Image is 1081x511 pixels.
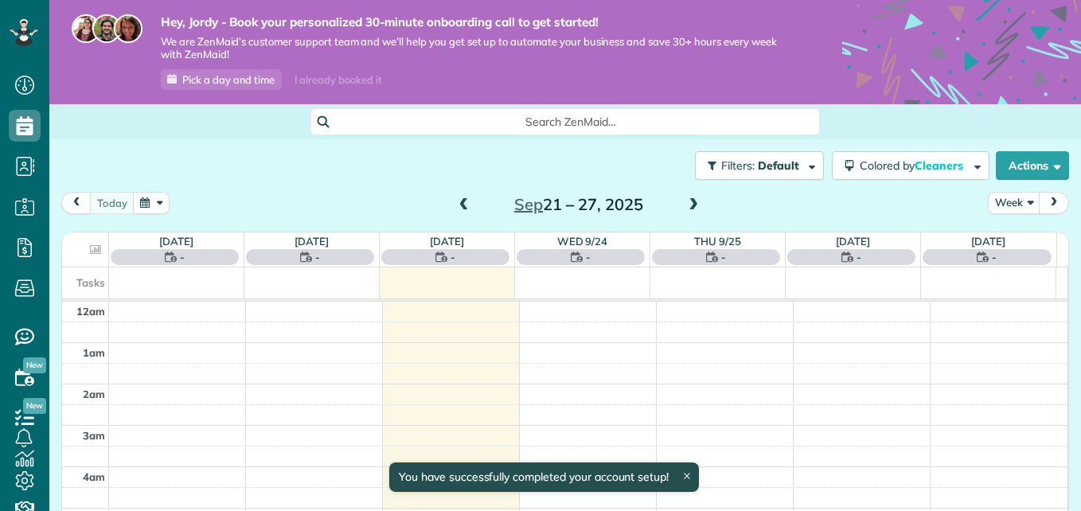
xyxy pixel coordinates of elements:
span: - [451,249,455,265]
a: Filters: Default [687,151,824,180]
button: prev [61,192,92,213]
span: Tasks [76,276,105,289]
span: 12am [76,305,105,318]
span: - [586,249,591,265]
button: Actions [996,151,1069,180]
span: Pick a day and time [182,73,275,86]
h2: 21 – 27, 2025 [479,196,678,213]
button: Week [988,192,1040,213]
span: New [23,398,46,414]
a: [DATE] [430,235,464,248]
div: I already booked it [285,70,391,90]
span: Default [758,158,800,173]
a: [DATE] [295,235,329,248]
span: - [315,249,320,265]
img: maria-72a9807cf96188c08ef61303f053569d2e2a8a1cde33d635c8a3ac13582a053d.jpg [72,14,100,43]
span: - [857,249,861,265]
strong: Hey, Jordy - Book your personalized 30-minute onboarding call to get started! [161,14,794,30]
span: 2am [83,388,105,400]
a: [DATE] [971,235,1005,248]
span: 3am [83,429,105,442]
span: - [180,249,185,265]
span: We are ZenMaid’s customer support team and we’ll help you get set up to automate your business an... [161,35,794,62]
span: - [992,249,997,265]
button: Colored byCleaners [832,151,989,180]
a: Thu 9/25 [694,235,741,248]
span: Cleaners [915,158,966,173]
span: 1am [83,346,105,359]
img: jorge-587dff0eeaa6aab1f244e6dc62b8924c3b6ad411094392a53c71c6c4a576187d.jpg [92,14,121,43]
span: Sep [514,194,543,214]
a: Wed 9/24 [557,235,608,248]
button: next [1039,192,1069,213]
a: Pick a day and time [161,69,282,90]
a: [DATE] [159,235,193,248]
span: New [23,357,46,373]
img: michelle-19f622bdf1676172e81f8f8fba1fb50e276960ebfe0243fe18214015130c80e4.jpg [114,14,142,43]
div: You have successfully completed your account setup! [389,462,699,492]
button: today [90,192,135,213]
span: 4am [83,470,105,483]
button: Filters: Default [695,151,824,180]
span: Filters: [721,158,755,173]
span: - [721,249,726,265]
span: Colored by [860,158,969,173]
a: [DATE] [836,235,870,248]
